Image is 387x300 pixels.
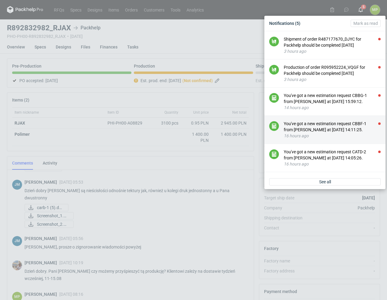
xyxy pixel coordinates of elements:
a: See all [269,178,381,185]
span: See all [319,180,331,184]
div: Production of order R095952224_VQGF for Packhelp should be completed [DATE] [284,64,381,76]
button: You've got a new estimation request CATD-2 from [PERSON_NAME] at [DATE] 14:05:26.16 hours ago [284,149,381,167]
div: Notifications (5) [267,18,383,28]
div: You've got a new estimation request CATD-2 from [PERSON_NAME] at [DATE] 14:05:26. [284,149,381,161]
div: 3 hours ago [284,48,381,54]
button: Shipment of order R487177670_DJYC for Packhelp should be completed [DATE]3 hours ago [284,36,381,54]
div: You've got a new estimation request CBBG-1 from [PERSON_NAME] at [DATE] 15:59:12. [284,92,381,105]
div: 3 hours ago [284,76,381,82]
div: 14 hours ago [284,105,381,111]
button: You've got a new estimation request CBBF-1 from [PERSON_NAME] at [DATE] 14:11:25.16 hours ago [284,121,381,139]
button: Mark as read [351,20,381,27]
div: 16 hours ago [284,161,381,167]
div: You've got a new estimation request CBBF-1 from [PERSON_NAME] at [DATE] 14:11:25. [284,121,381,133]
span: Mark as read [353,21,378,25]
button: You've got a new estimation request CBBG-1 from [PERSON_NAME] at [DATE] 15:59:12.14 hours ago [284,92,381,111]
button: Production of order R095952224_VQGF for Packhelp should be completed [DATE]3 hours ago [284,64,381,82]
div: 16 hours ago [284,133,381,139]
div: Shipment of order R487177670_DJYC for Packhelp should be completed [DATE] [284,36,381,48]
